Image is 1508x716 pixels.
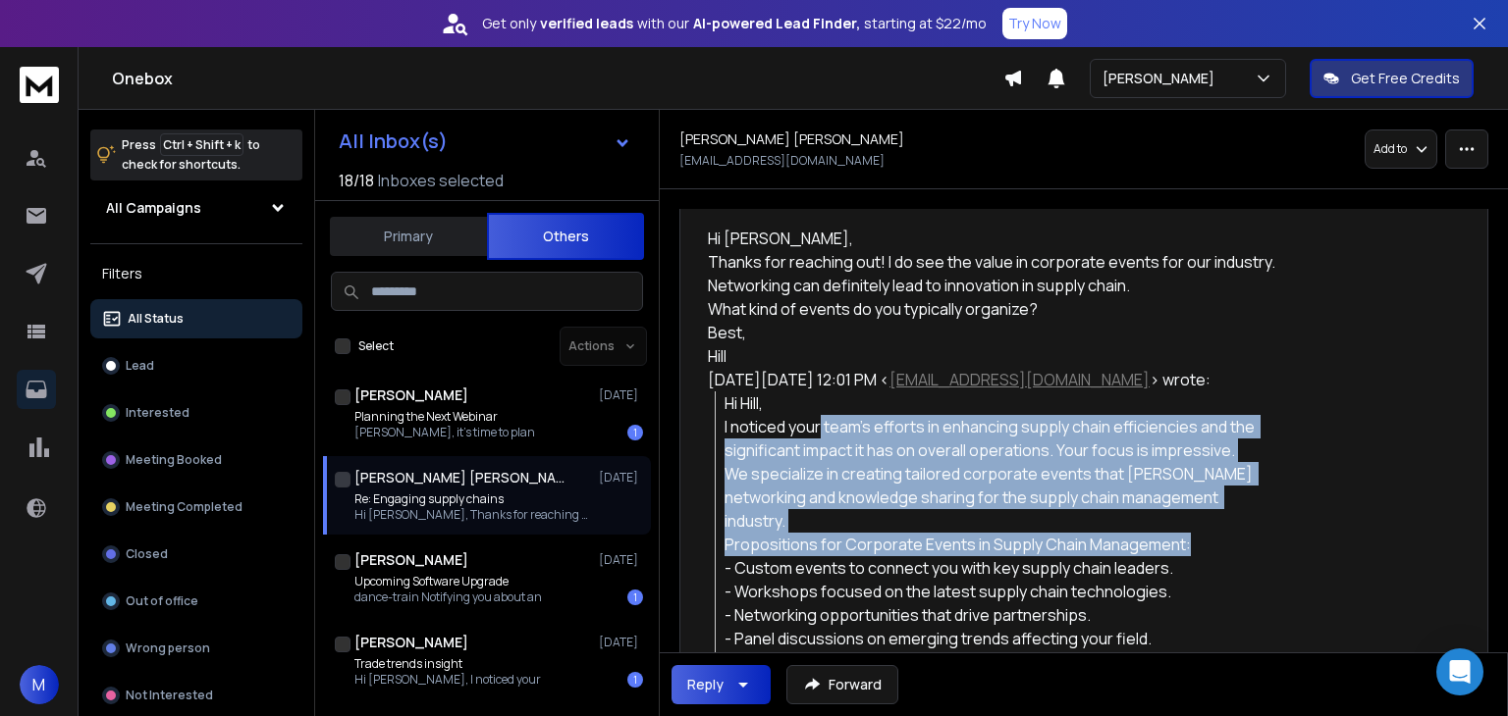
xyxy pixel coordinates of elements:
p: Lead [126,358,154,374]
p: dance-train Notifying you about an [354,589,542,605]
p: [DATE] [599,387,643,403]
button: Closed [90,535,302,574]
div: [DATE][DATE] 12:01 PM < > wrote: [708,368,1281,391]
p: [PERSON_NAME] [1103,69,1222,88]
span: 18 / 18 [339,169,374,192]
button: Get Free Credits [1310,59,1474,98]
button: Wrong person [90,629,302,668]
div: 1 [627,589,643,605]
button: Reply [672,665,771,704]
h1: Onebox [112,67,1003,90]
button: All Status [90,299,302,338]
img: logo [20,67,59,103]
p: All Status [128,311,184,327]
p: Interested [126,405,189,421]
button: All Inbox(s) [323,122,647,161]
button: Try Now [1002,8,1067,39]
p: Press to check for shortcuts. [122,135,260,175]
button: Interested [90,393,302,433]
h1: [PERSON_NAME] [PERSON_NAME] [354,468,570,487]
p: Planning the Next Webinar [354,409,535,425]
button: Out of office [90,582,302,621]
p: Get only with our starting at $22/mo [482,14,987,33]
button: Lead [90,346,302,385]
p: [DATE] [599,552,643,568]
h1: All Inbox(s) [339,131,448,151]
p: Add to [1373,141,1407,157]
button: Meeting Completed [90,487,302,527]
button: Meeting Booked [90,440,302,480]
p: Try Now [1008,14,1061,33]
button: Primary [330,215,487,258]
p: [EMAIL_ADDRESS][DOMAIN_NAME] [679,153,885,169]
div: Open Intercom Messenger [1436,648,1483,695]
p: Upcoming Software Upgrade [354,574,542,589]
h1: [PERSON_NAME] [354,385,468,405]
h3: Inboxes selected [378,169,504,192]
p: Out of office [126,593,198,609]
div: 1 [627,672,643,688]
p: Closed [126,546,168,562]
div: Reply [687,675,724,694]
button: M [20,665,59,704]
h1: [PERSON_NAME] [PERSON_NAME] [679,129,904,149]
h3: Filters [90,260,302,287]
p: Wrong person [126,640,210,656]
strong: AI-powered Lead Finder, [693,14,860,33]
h1: All Campaigns [106,198,201,218]
span: Ctrl + Shift + k [160,133,243,156]
p: Meeting Booked [126,452,222,468]
p: Hi [PERSON_NAME], I noticed your [354,672,541,688]
p: Meeting Completed [126,499,242,515]
button: Others [487,213,644,260]
button: Forward [786,665,898,704]
p: Trade trends insight [354,656,541,672]
p: Re: Engaging supply chains [354,491,590,507]
div: 1 [627,425,643,440]
button: Not Interested [90,676,302,715]
p: [PERSON_NAME], it's time to plan [354,425,535,440]
h1: [PERSON_NAME] [354,550,468,570]
p: [DATE] [599,470,643,486]
strong: verified leads [540,14,633,33]
label: Select [358,338,394,354]
p: [DATE] [599,635,643,650]
p: Not Interested [126,688,213,703]
p: Hi [PERSON_NAME], Thanks for reaching out! [354,507,590,523]
h1: [PERSON_NAME] [354,633,468,652]
button: All Campaigns [90,188,302,228]
p: Get Free Credits [1351,69,1460,88]
a: [EMAIL_ADDRESS][DOMAIN_NAME] [889,369,1150,390]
